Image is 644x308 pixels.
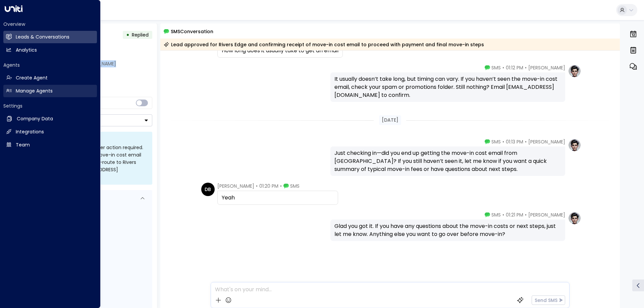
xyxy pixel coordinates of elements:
[502,211,504,218] span: •
[568,138,581,152] img: profile-logo.png
[525,211,527,218] span: •
[3,126,97,138] a: Integrations
[3,103,97,109] h2: Settings
[491,211,501,218] span: SMS
[222,194,334,202] div: Yeah
[334,75,561,99] div: It usually doesn’t take long, but timing can vary. If you haven’t seen the move-in cost email, ch...
[171,27,213,35] span: SMS Conversation
[222,47,338,55] div: How long does it usually take to get an email
[502,64,504,71] span: •
[164,41,484,48] div: Lead approved for Rivers Edge and confirming receipt of move-in cost email to proceed with paymen...
[3,72,97,84] a: Create Agent
[528,64,565,71] span: [PERSON_NAME]
[506,211,523,218] span: 01:21 PM
[217,183,254,189] span: [PERSON_NAME]
[528,138,565,145] span: [PERSON_NAME]
[3,139,97,151] a: Team
[132,32,149,38] span: Replied
[502,138,504,145] span: •
[201,183,215,196] div: DB
[259,183,278,189] span: 01:20 PM
[16,87,53,95] h2: Manage Agents
[16,34,69,41] h2: Leads & Conversations
[16,74,48,81] h2: Create Agent
[568,211,581,225] img: profile-logo.png
[16,128,44,135] h2: Integrations
[3,62,97,68] h2: Agents
[3,113,97,125] a: Company Data
[3,31,97,43] a: Leads & Conversations
[16,141,30,148] h2: Team
[17,115,53,122] h2: Company Data
[568,64,581,78] img: profile-logo.png
[491,64,501,71] span: SMS
[256,183,258,189] span: •
[334,149,561,173] div: Just checking in—did you end up getting the move-in cost email from [GEOGRAPHIC_DATA]? If you sti...
[3,44,97,56] a: Analytics
[525,138,527,145] span: •
[3,21,97,27] h2: Overview
[528,211,565,218] span: [PERSON_NAME]
[506,138,523,145] span: 01:13 PM
[506,64,523,71] span: 01:12 PM
[280,183,282,189] span: •
[379,115,401,125] div: [DATE]
[334,222,561,238] div: Glad you got it. If you have any questions about the move-in costs or next steps, just let me kno...
[3,85,97,97] a: Manage Agents
[16,47,37,54] h2: Analytics
[525,64,527,71] span: •
[491,138,501,145] span: SMS
[126,29,129,41] div: •
[290,183,300,189] span: SMS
